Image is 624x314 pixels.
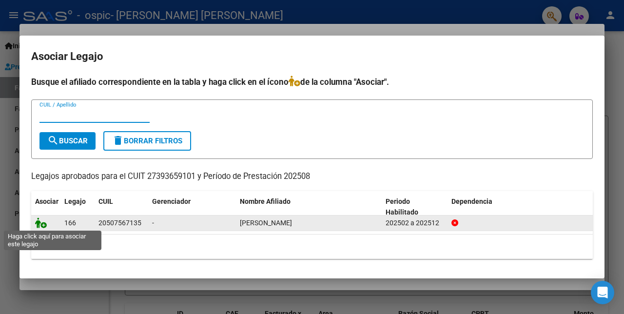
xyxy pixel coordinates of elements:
datatable-header-cell: Gerenciador [148,191,236,223]
button: Buscar [39,132,96,150]
span: Legajo [64,197,86,205]
span: Gerenciador [152,197,191,205]
div: Open Intercom Messenger [591,281,614,304]
mat-icon: delete [112,135,124,146]
datatable-header-cell: Dependencia [448,191,593,223]
span: Periodo Habilitado [386,197,418,216]
div: 202502 a 202512 [386,217,444,229]
h4: Busque el afiliado correspondiente en la tabla y haga click en el ícono de la columna "Asociar". [31,76,593,88]
datatable-header-cell: Legajo [60,191,95,223]
p: Legajos aprobados para el CUIT 27393659101 y Período de Prestación 202508 [31,171,593,183]
span: Dependencia [451,197,492,205]
span: Asociar [35,197,58,205]
datatable-header-cell: Asociar [31,191,60,223]
mat-icon: search [47,135,59,146]
datatable-header-cell: Nombre Afiliado [236,191,382,223]
span: - [152,219,154,227]
span: 166 [64,219,76,227]
span: Borrar Filtros [112,137,182,145]
datatable-header-cell: CUIL [95,191,148,223]
span: Nombre Afiliado [240,197,291,205]
button: Borrar Filtros [103,131,191,151]
span: CUIL [98,197,113,205]
h2: Asociar Legajo [31,47,593,66]
div: 1 registros [31,235,593,259]
div: 20507567135 [98,217,141,229]
span: DECKER BENJAM­N [240,219,292,227]
datatable-header-cell: Periodo Habilitado [382,191,448,223]
span: Buscar [47,137,88,145]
